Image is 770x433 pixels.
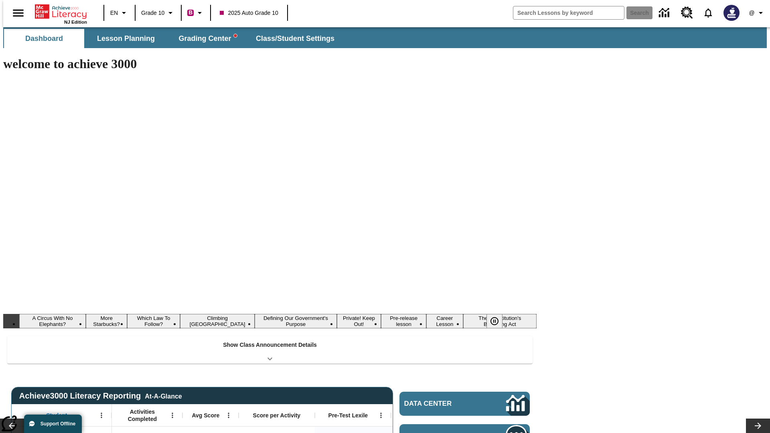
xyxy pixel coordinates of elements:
[4,29,84,48] button: Dashboard
[676,2,698,24] a: Resource Center, Will open in new tab
[178,34,237,43] span: Grading Center
[24,415,82,433] button: Support Offline
[399,392,530,416] a: Data Center
[486,314,511,328] div: Pause
[249,29,341,48] button: Class/Student Settings
[654,2,676,24] a: Data Center
[328,412,368,419] span: Pre-Test Lexile
[145,391,182,400] div: At-A-Glance
[35,4,87,20] a: Home
[41,421,75,427] span: Support Offline
[7,336,533,364] div: Show Class Announcement Details
[723,5,740,21] img: Avatar
[746,419,770,433] button: Lesson carousel, Next
[375,409,387,421] button: Open Menu
[426,314,463,328] button: Slide 8 Career Lesson
[220,9,278,17] span: 2025 Auto Grade 10
[107,6,132,20] button: Language: EN, Select a language
[234,34,237,37] svg: writing assistant alert
[698,2,719,23] a: Notifications
[744,6,770,20] button: Profile/Settings
[35,3,87,24] div: Home
[3,57,537,71] h1: welcome to achieve 3000
[86,314,128,328] button: Slide 2 More Starbucks?
[223,409,235,421] button: Open Menu
[46,412,67,419] span: Student
[25,34,63,43] span: Dashboard
[223,341,317,349] p: Show Class Announcement Details
[188,8,192,18] span: B
[127,314,180,328] button: Slide 3 Which Law To Follow?
[64,20,87,24] span: NJ Edition
[95,409,107,421] button: Open Menu
[141,9,164,17] span: Grade 10
[513,6,624,19] input: search field
[256,34,334,43] span: Class/Student Settings
[486,314,503,328] button: Pause
[3,27,767,48] div: SubNavbar
[463,314,537,328] button: Slide 9 The Constitution's Balancing Act
[180,314,255,328] button: Slide 4 Climbing Mount Tai
[719,2,744,23] button: Select a new avatar
[253,412,301,419] span: Score per Activity
[404,400,479,408] span: Data Center
[749,9,754,17] span: @
[97,34,155,43] span: Lesson Planning
[381,314,426,328] button: Slide 7 Pre-release lesson
[3,29,342,48] div: SubNavbar
[184,6,208,20] button: Boost Class color is violet red. Change class color
[86,29,166,48] button: Lesson Planning
[337,314,381,328] button: Slide 6 Private! Keep Out!
[19,391,182,401] span: Achieve3000 Literacy Reporting
[6,1,30,25] button: Open side menu
[168,29,248,48] button: Grading Center
[138,6,178,20] button: Grade: Grade 10, Select a grade
[110,9,118,17] span: EN
[116,408,169,423] span: Activities Completed
[166,409,178,421] button: Open Menu
[192,412,219,419] span: Avg Score
[19,314,86,328] button: Slide 1 A Circus With No Elephants?
[255,314,336,328] button: Slide 5 Defining Our Government's Purpose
